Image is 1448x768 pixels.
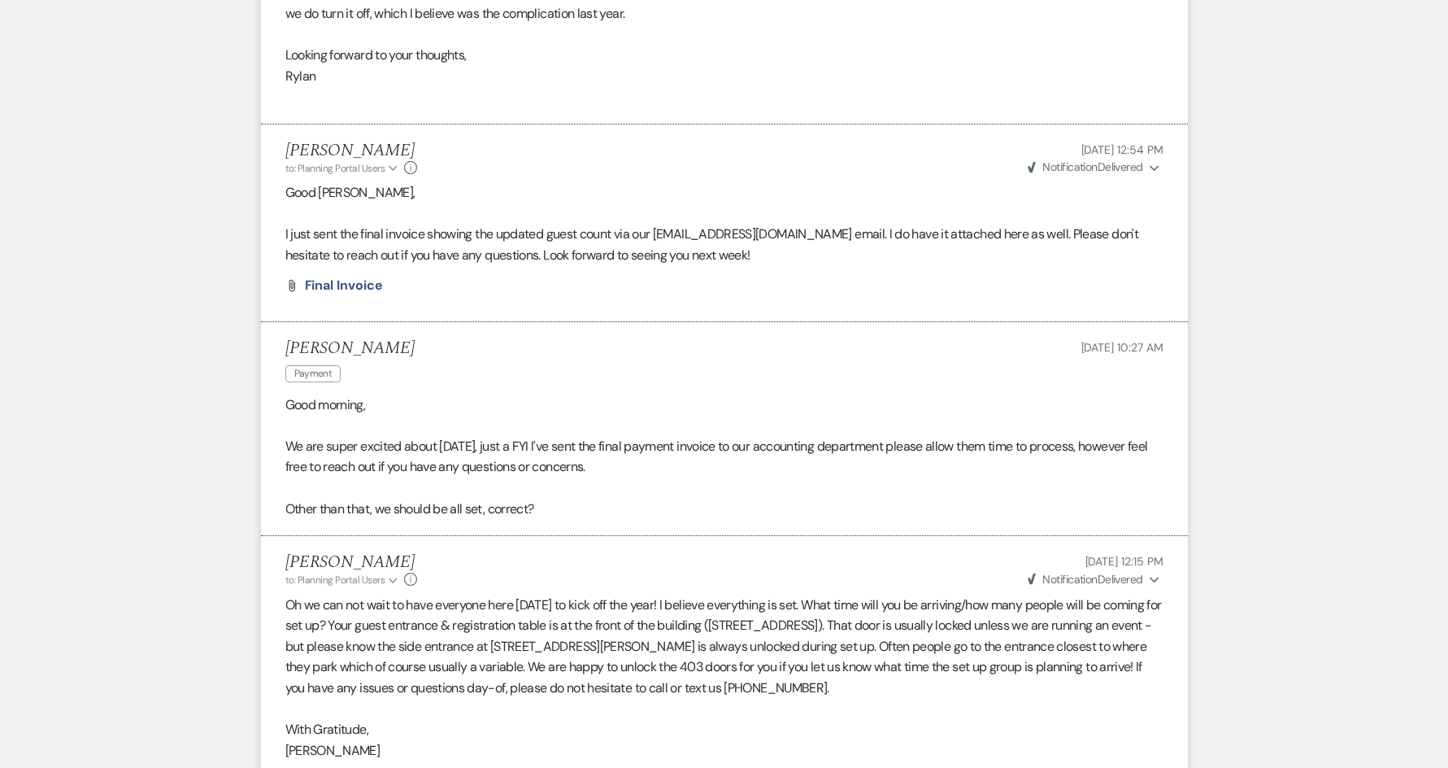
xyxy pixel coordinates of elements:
p: Oh we can not wait to have everyone here [DATE] to kick off the year! I believe everything is set... [285,595,1163,699]
span: Notification [1042,572,1097,587]
p: I just sent the final invoice showing the updated guest count via our [EMAIL_ADDRESS][DOMAIN_NAME... [285,224,1163,265]
span: Notification [1042,159,1097,174]
p: With Gratitude, [285,719,1163,740]
span: [DATE] 12:15 PM [1085,554,1163,569]
span: [DATE] 10:27 AM [1081,340,1163,355]
span: Payment [285,365,341,382]
h5: [PERSON_NAME] [285,141,418,161]
button: to: Planning Portal Users [285,573,401,587]
p: Good [PERSON_NAME], [285,182,1163,203]
p: Looking forward to your thoughts, [285,45,1163,66]
p: [PERSON_NAME] [285,740,1163,761]
p: Rylan [285,66,1163,87]
button: to: Planning Portal Users [285,161,401,176]
button: NotificationDelivered [1025,159,1163,176]
span: [DATE] 12:54 PM [1081,142,1163,157]
p: Other than that, we should be all set, correct? [285,499,1163,520]
span: Delivered [1028,572,1143,587]
h5: [PERSON_NAME] [285,552,418,573]
span: Delivered [1028,159,1143,174]
span: to: Planning Portal Users [285,162,385,175]
button: NotificationDelivered [1025,571,1163,588]
h5: [PERSON_NAME] [285,338,415,359]
a: Final Invoice [305,279,383,292]
p: We are super excited about [DATE], just a FYI I've sent the final payment invoice to our accounti... [285,436,1163,478]
p: Good morning, [285,395,1163,416]
span: Final Invoice [305,277,383,294]
span: to: Planning Portal Users [285,574,385,587]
